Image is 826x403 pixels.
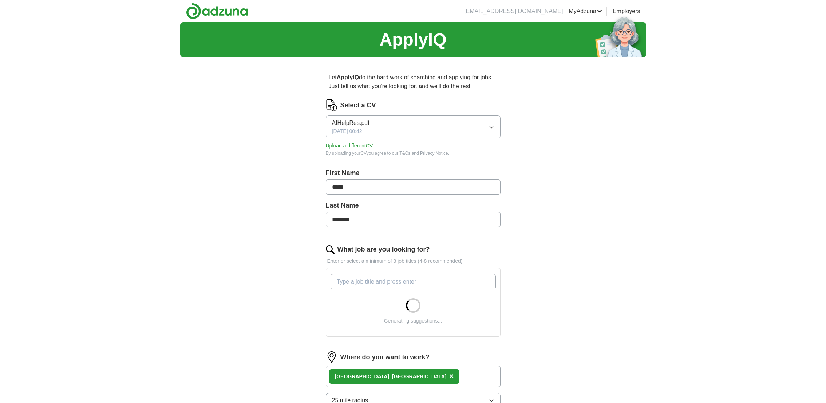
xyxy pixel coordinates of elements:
label: Last Name [326,201,501,210]
div: By uploading your CV you agree to our and . [326,150,501,157]
strong: ApplyIQ [337,74,359,80]
p: Enter or select a minimum of 3 job titles (4-8 recommended) [326,257,501,265]
button: AIHelpRes.pdf[DATE] 00:42 [326,115,501,138]
a: T&Cs [399,151,410,156]
button: Upload a differentCV [326,142,373,150]
input: Type a job title and press enter [331,274,496,289]
img: search.png [326,245,335,254]
label: First Name [326,168,501,178]
li: [EMAIL_ADDRESS][DOMAIN_NAME] [464,7,563,16]
span: AIHelpRes.pdf [332,119,369,127]
span: [DATE] 00:42 [332,127,362,135]
a: Privacy Notice [420,151,448,156]
img: location.png [326,351,337,363]
a: Employers [613,7,640,16]
div: [GEOGRAPHIC_DATA], [GEOGRAPHIC_DATA] [335,373,447,380]
a: MyAdzuna [569,7,602,16]
label: Select a CV [340,100,376,110]
button: × [449,371,454,382]
h1: ApplyIQ [379,27,446,53]
label: What job are you looking for? [337,245,430,254]
p: Let do the hard work of searching and applying for jobs. Just tell us what you're looking for, an... [326,70,501,94]
span: × [449,372,454,380]
img: Adzuna logo [186,3,248,19]
div: Generating suggestions... [384,317,442,325]
label: Where do you want to work? [340,352,430,362]
img: CV Icon [326,99,337,111]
